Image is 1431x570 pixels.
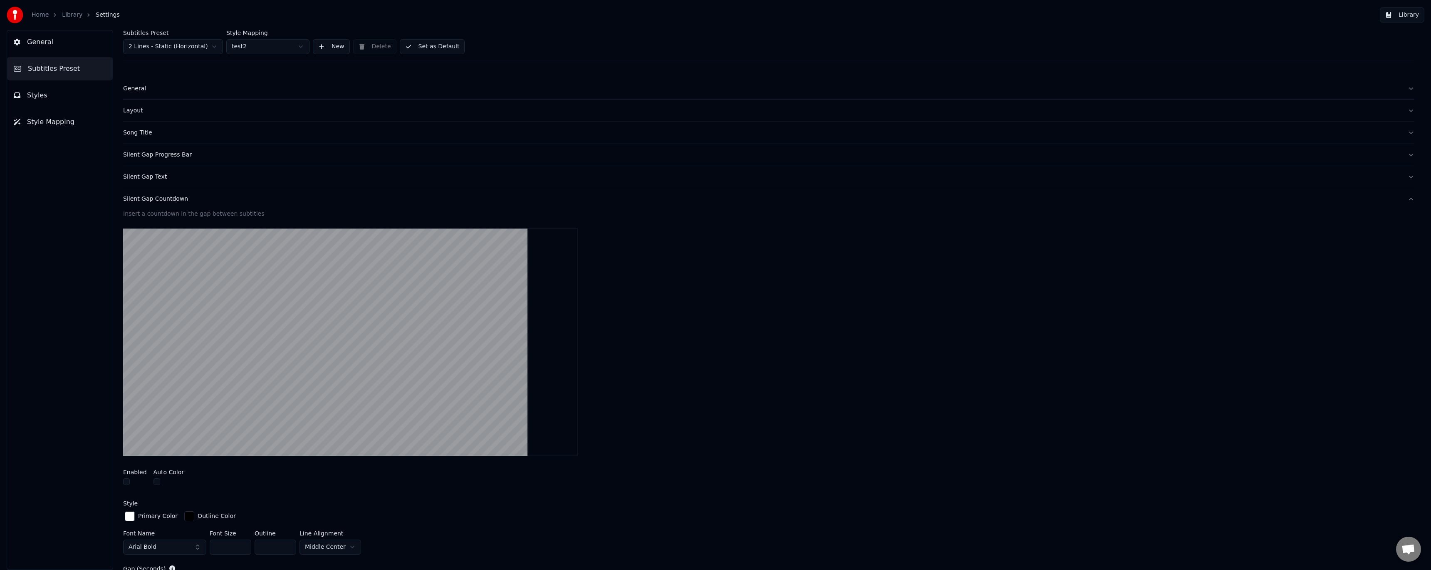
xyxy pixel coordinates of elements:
[32,11,120,19] nav: breadcrumb
[123,195,1401,203] div: Silent Gap Countdown
[123,500,138,506] label: Style
[123,469,147,475] label: Enabled
[7,57,113,80] button: Subtitles Preset
[1396,537,1421,562] div: Open de chat
[123,129,1401,137] div: Song Title
[226,30,309,36] label: Style Mapping
[123,188,1414,210] button: Silent Gap Countdown
[123,210,1414,218] div: Insert a countdown in the gap between subtitles
[138,512,178,520] div: Primary Color
[1380,7,1424,22] button: Library
[123,173,1401,181] div: Silent Gap Text
[7,110,113,134] button: Style Mapping
[123,78,1414,100] button: General
[7,30,113,54] button: General
[123,30,223,36] label: Subtitles Preset
[123,85,1401,93] div: General
[153,469,184,475] label: Auto Color
[32,11,49,19] a: Home
[129,543,156,551] span: Arial Bold
[300,530,361,536] label: Line Alignment
[123,122,1414,144] button: Song Title
[123,151,1401,159] div: Silent Gap Progress Bar
[27,37,53,47] span: General
[313,39,350,54] button: New
[7,7,23,23] img: youka
[7,84,113,107] button: Styles
[183,510,238,523] button: Outline Color
[27,117,74,127] span: Style Mapping
[27,90,47,100] span: Styles
[123,166,1414,188] button: Silent Gap Text
[210,530,251,536] label: Font Size
[123,530,206,536] label: Font Name
[400,39,465,54] button: Set as Default
[123,510,179,523] button: Primary Color
[28,64,80,74] span: Subtitles Preset
[198,512,236,520] div: Outline Color
[123,107,1401,115] div: Layout
[123,144,1414,166] button: Silent Gap Progress Bar
[62,11,82,19] a: Library
[123,100,1414,122] button: Layout
[255,530,296,536] label: Outline
[96,11,119,19] span: Settings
